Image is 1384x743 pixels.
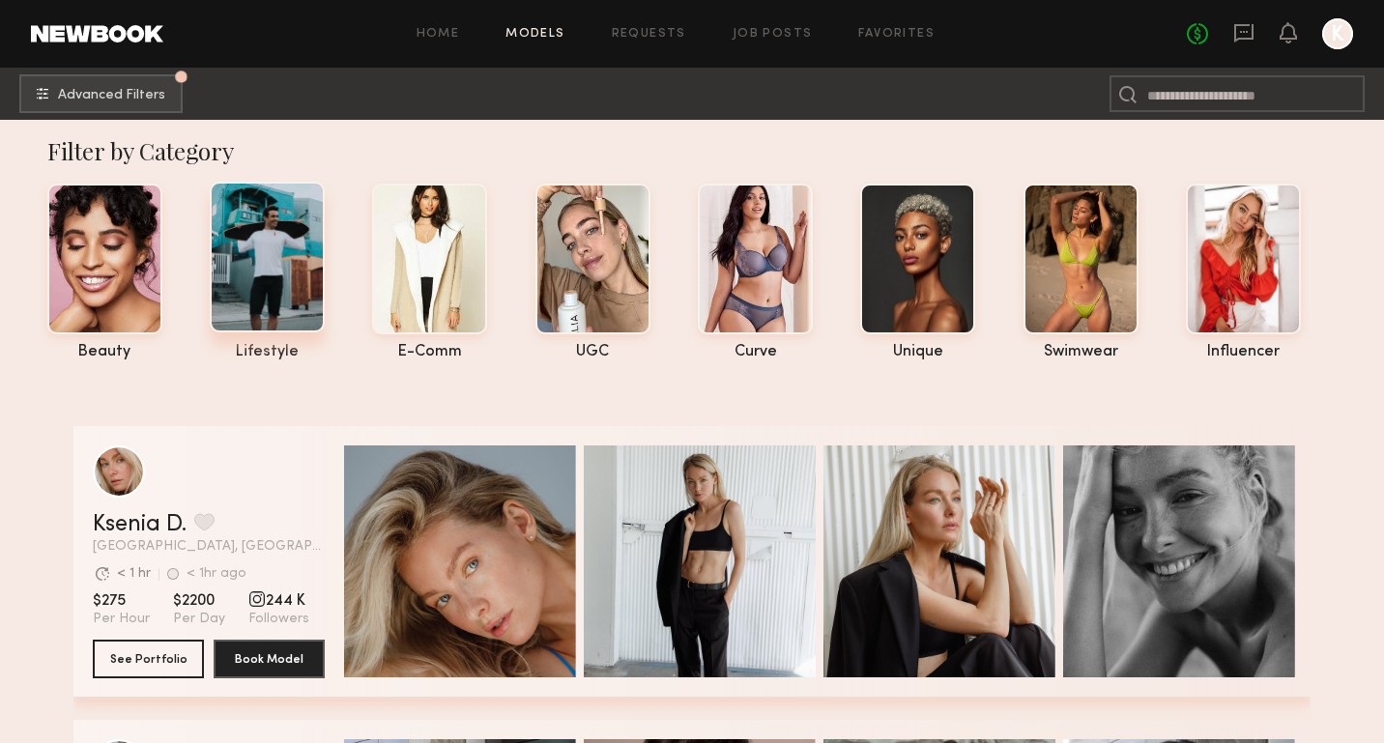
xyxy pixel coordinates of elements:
[93,611,150,628] span: Per Hour
[173,611,225,628] span: Per Day
[93,640,204,678] button: See Portfolio
[210,344,325,360] div: lifestyle
[505,28,564,41] a: Models
[93,591,150,611] span: $275
[733,28,813,41] a: Job Posts
[1024,344,1139,360] div: swimwear
[1186,344,1301,360] div: influencer
[214,640,325,678] button: Book Model
[47,344,162,360] div: beauty
[58,89,165,102] span: Advanced Filters
[858,28,935,41] a: Favorites
[698,344,813,360] div: curve
[1322,18,1353,49] a: K
[187,567,246,581] div: < 1hr ago
[173,591,225,611] span: $2200
[860,344,975,360] div: unique
[612,28,686,41] a: Requests
[372,344,487,360] div: e-comm
[117,567,151,581] div: < 1 hr
[248,591,309,611] span: 244 K
[248,611,309,628] span: Followers
[93,513,187,536] a: Ksenia D.
[535,344,650,360] div: UGC
[19,74,183,113] button: Advanced Filters
[93,540,325,554] span: [GEOGRAPHIC_DATA], [GEOGRAPHIC_DATA]
[417,28,460,41] a: Home
[47,135,1357,166] div: Filter by Category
